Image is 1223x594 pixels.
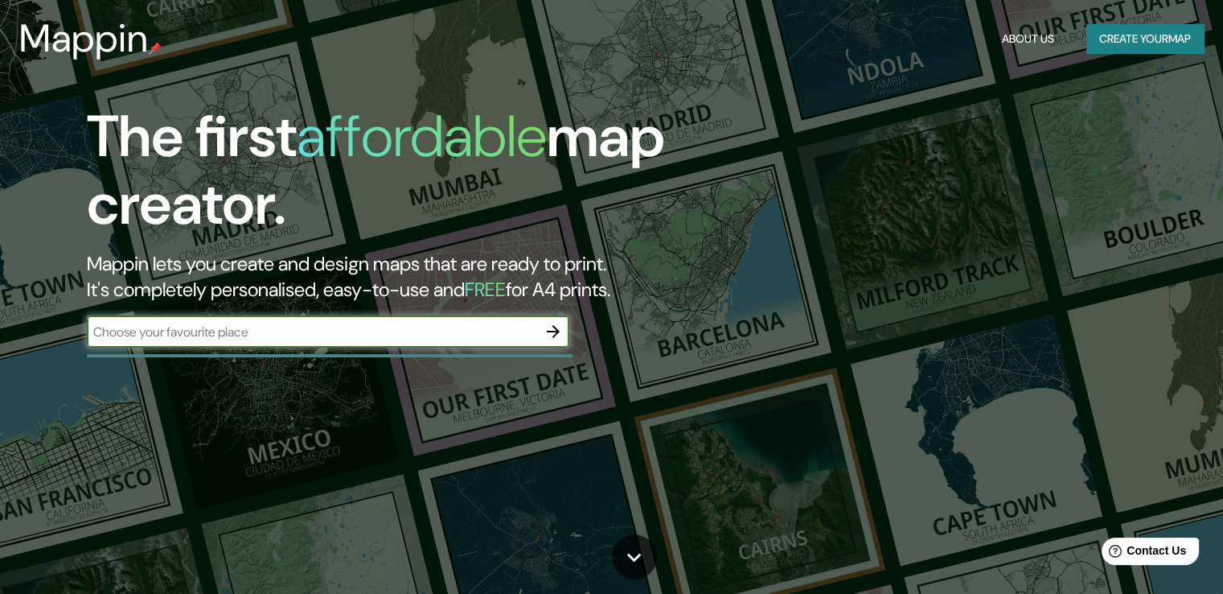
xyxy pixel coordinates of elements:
[87,323,537,341] input: Choose your favourite place
[19,16,149,61] h3: Mappin
[1086,24,1204,54] button: Create yourmap
[1080,531,1205,576] iframe: Help widget launcher
[87,103,699,251] h1: The first map creator.
[465,277,506,302] h5: FREE
[87,251,699,303] h2: Mappin lets you create and design maps that are ready to print. It's completely personalised, eas...
[995,24,1061,54] button: About Us
[297,99,547,174] h1: affordable
[149,42,162,55] img: mappin-pin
